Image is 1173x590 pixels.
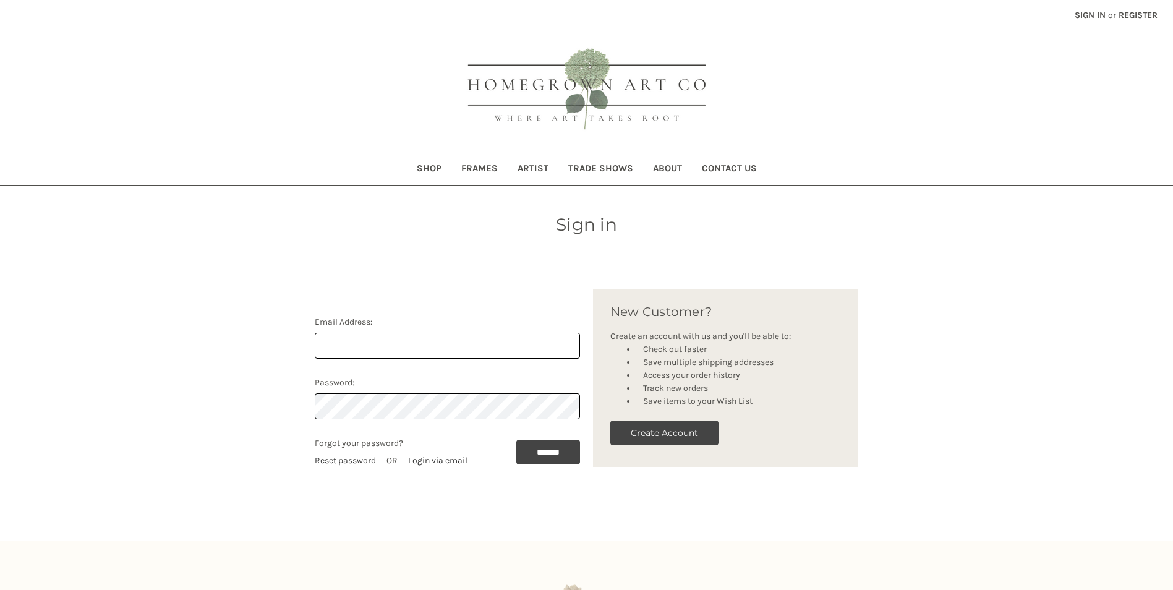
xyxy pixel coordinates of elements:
[408,455,467,466] a: Login via email
[448,35,726,146] img: HOMEGROWN ART CO
[315,315,580,328] label: Email Address:
[610,432,719,442] a: Create Account
[636,382,841,395] li: Track new orders
[315,437,467,450] p: Forgot your password?
[610,302,841,321] h2: New Customer?
[692,155,767,185] a: Contact Us
[407,155,451,185] a: Shop
[451,155,508,185] a: Frames
[636,369,841,382] li: Access your order history
[636,395,841,408] li: Save items to your Wish List
[558,155,643,185] a: Trade Shows
[309,212,865,237] h1: Sign in
[315,376,580,389] label: Password:
[315,455,376,466] a: Reset password
[1107,9,1117,22] span: or
[610,421,719,445] button: Create Account
[610,330,841,343] p: Create an account with us and you'll be able to:
[636,343,841,356] li: Check out faster
[386,455,398,466] span: OR
[508,155,558,185] a: Artist
[636,356,841,369] li: Save multiple shipping addresses
[643,155,692,185] a: About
